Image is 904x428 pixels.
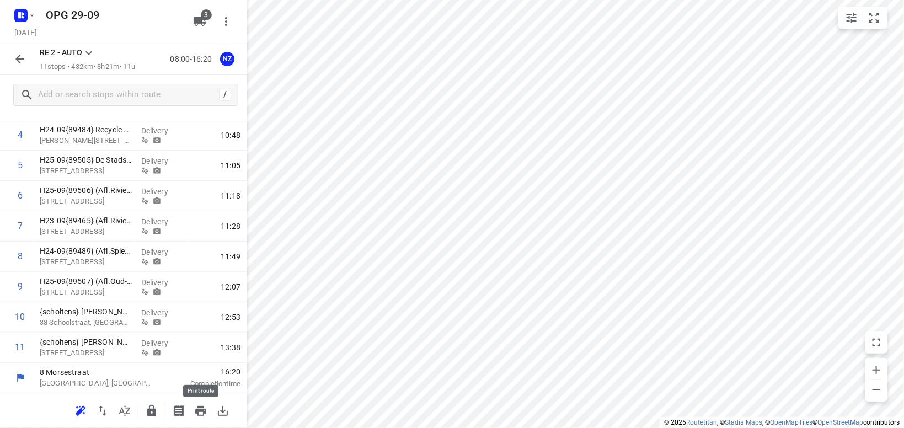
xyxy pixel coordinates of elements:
[18,160,23,170] div: 5
[221,281,240,292] span: 12:07
[496,100,885,111] p: Departure time
[40,347,132,359] p: [STREET_ADDRESS]
[18,221,23,231] div: 7
[664,419,900,426] li: © 2025 , © , © © contributors
[18,251,23,261] div: 8
[13,62,891,79] h6: RE 1 - AUTO
[170,54,216,65] p: 08:00-16:20
[221,342,240,353] span: 13:38
[212,405,234,415] span: Download route
[838,7,887,29] div: small contained button group
[201,9,212,20] span: 3
[141,400,163,422] button: Lock route
[13,35,891,49] p: Driver: [PERSON_NAME]
[841,7,863,29] button: Map settings
[53,150,404,161] p: [305274NL.1] [PERSON_NAME]
[770,419,812,426] a: OpenMapTiles
[216,48,238,70] button: NZ
[221,251,240,262] span: 11:49
[53,99,483,110] p: [GEOGRAPHIC_DATA], [GEOGRAPHIC_DATA]
[53,315,483,327] p: [GEOGRAPHIC_DATA], [GEOGRAPHIC_DATA]
[53,88,483,99] p: 8 Morsestraat
[864,156,884,167] span: 10:04
[53,119,404,130] p: {scholtens} [PERSON_NAME]
[13,22,891,35] p: Shift: 08:00 - 14:22
[31,125,36,135] div: 1
[40,245,132,256] p: H24-09{89489} (Afl.Spiegelkwartier) ZFP
[40,185,132,196] p: H25-09{89506} (Afl.Rivierenbuurt) ZFP
[40,154,132,165] p: H25-09{89505} De Stadsfiets
[221,312,240,323] span: 12:53
[413,213,579,224] p: Delivery
[221,190,240,201] span: 11:18
[53,274,404,285] p: [305284NL.1] Vof Pijnappel
[69,405,92,415] span: Reoptimize route
[53,285,404,296] p: Ambachtsstraat 14, Nieuw Heeten
[864,186,884,197] span: 10:47
[53,161,404,172] p: Kon. Julianalaan 5, Steenderen
[221,130,240,141] span: 10:48
[686,419,717,426] a: Routetitan
[31,279,36,290] div: 6
[40,124,132,135] p: H24-09{89484} Recycle Fietsen (Roads)
[496,304,885,315] span: 14:22
[141,338,182,349] p: Delivery
[216,54,238,64] span: Assigned to Nicky Zwiers
[141,277,182,288] p: Delivery
[864,217,884,228] span: 11:57
[40,336,132,347] p: {scholtens} Arnold Overgaauw
[53,212,404,223] p: [305208NL.1] PTH Global
[141,307,182,318] p: Delivery
[53,130,404,141] p: 23 Burgemeester Bosmaweg, Ruinerwold
[40,47,82,58] p: RE 2 - AUTO
[413,275,579,286] p: Delivery
[40,135,132,146] p: Hannie Dankbaarpassage 27, Amsterdam
[864,248,884,259] span: 12:48
[53,223,404,234] p: Distelvlinder 3, Enschede
[53,254,404,265] p: [PERSON_NAME] 20, Rijssen
[725,419,762,426] a: Stadia Maps
[413,120,579,131] p: Delivery
[53,181,404,192] p: [305189NL.1] Algito BV
[92,405,114,415] span: Reverse route
[817,419,863,426] a: OpenStreetMap
[18,281,23,292] div: 9
[53,243,404,254] p: [305324NL.1] Manon Dekkinga
[189,10,211,33] button: 3
[31,186,36,197] div: 3
[40,62,135,72] p: 11 stops • 432km • 8h21m • 11u
[221,160,240,171] span: 11:05
[221,221,240,232] span: 11:28
[863,7,885,29] button: Fit zoom
[864,279,884,290] span: 13:16
[496,316,885,327] p: Completion time
[40,367,154,378] p: 8 Morsestraat
[31,217,36,228] div: 4
[40,196,132,207] p: Maasstraat 106, Amsterdam
[53,192,404,203] p: Terborgseweg 49, Silvolde
[18,130,23,140] div: 4
[41,6,184,24] h5: Rename
[114,405,136,415] span: Sort by time window
[31,156,36,166] div: 2
[413,182,579,193] p: Delivery
[15,312,25,322] div: 10
[141,247,182,258] p: Delivery
[40,165,132,176] p: Ceintuurbaan 354, Amsterdam
[10,26,41,39] h5: [DATE]
[40,287,132,298] p: [STREET_ADDRESS]
[168,405,190,415] span: Print shipping labels
[220,52,234,66] div: NZ
[413,244,579,255] p: Delivery
[15,342,25,352] div: 11
[168,378,240,389] p: Completion time
[18,190,23,201] div: 6
[40,306,132,317] p: {scholtens} Jaap van Duijn
[38,87,219,104] input: Add or search stops within route
[141,216,182,227] p: Delivery
[413,151,579,162] p: Delivery
[219,89,231,101] div: /
[40,378,154,389] p: [GEOGRAPHIC_DATA], [GEOGRAPHIC_DATA]
[40,256,132,267] p: [STREET_ADDRESS]
[40,215,132,226] p: H23-09{89465} (Afl.Rivierenbuurt) ZFP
